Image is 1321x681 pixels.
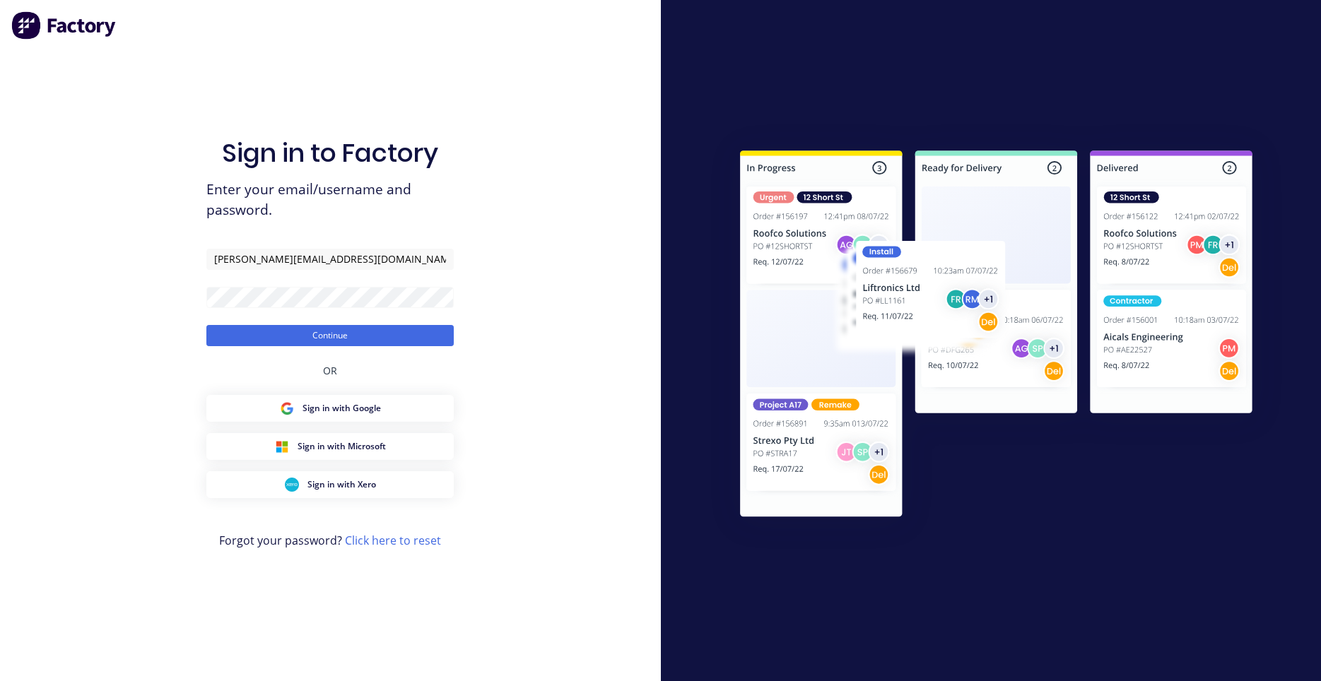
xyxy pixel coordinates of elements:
img: Sign in [709,122,1284,550]
a: Click here to reset [345,533,441,548]
img: Google Sign in [280,401,294,415]
input: Email/Username [206,249,454,270]
button: Xero Sign inSign in with Xero [206,471,454,498]
span: Forgot your password? [219,532,441,549]
button: Microsoft Sign inSign in with Microsoft [206,433,454,460]
span: Sign in with Google [303,402,381,415]
button: Continue [206,325,454,346]
h1: Sign in to Factory [222,138,438,168]
img: Xero Sign in [285,478,299,492]
span: Sign in with Microsoft [298,440,386,453]
div: OR [323,346,337,395]
img: Factory [11,11,117,40]
span: Sign in with Xero [307,478,376,491]
button: Google Sign inSign in with Google [206,395,454,422]
span: Enter your email/username and password. [206,179,454,220]
img: Microsoft Sign in [275,439,289,454]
